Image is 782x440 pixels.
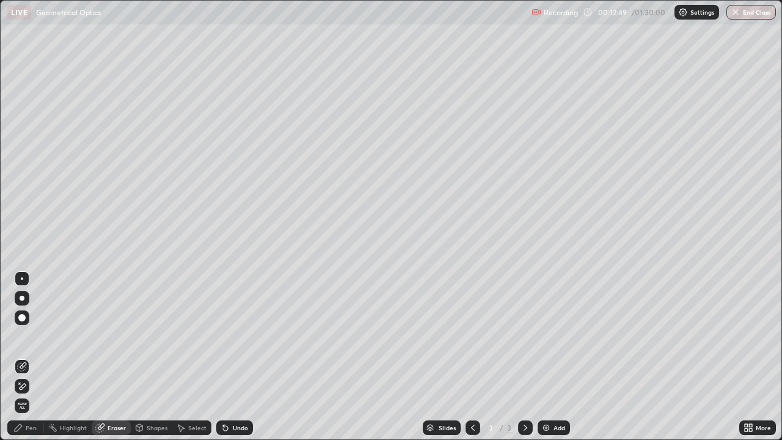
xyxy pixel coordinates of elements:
div: Select [188,425,206,431]
p: Settings [690,9,714,15]
div: 3 [485,424,497,431]
button: End Class [726,5,776,20]
div: Undo [233,425,248,431]
div: Add [554,425,565,431]
div: 3 [506,422,513,433]
div: Slides [439,425,456,431]
img: recording.375f2c34.svg [532,7,541,17]
div: More [756,425,771,431]
p: LIVE [11,7,27,17]
p: Geometrical Optics [36,7,101,17]
div: / [500,424,503,431]
img: end-class-cross [731,7,740,17]
div: Pen [26,425,37,431]
span: Erase all [15,402,29,409]
div: Eraser [108,425,126,431]
div: Highlight [60,425,87,431]
img: class-settings-icons [678,7,688,17]
div: Shapes [147,425,167,431]
p: Recording [544,8,578,17]
img: add-slide-button [541,423,551,433]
